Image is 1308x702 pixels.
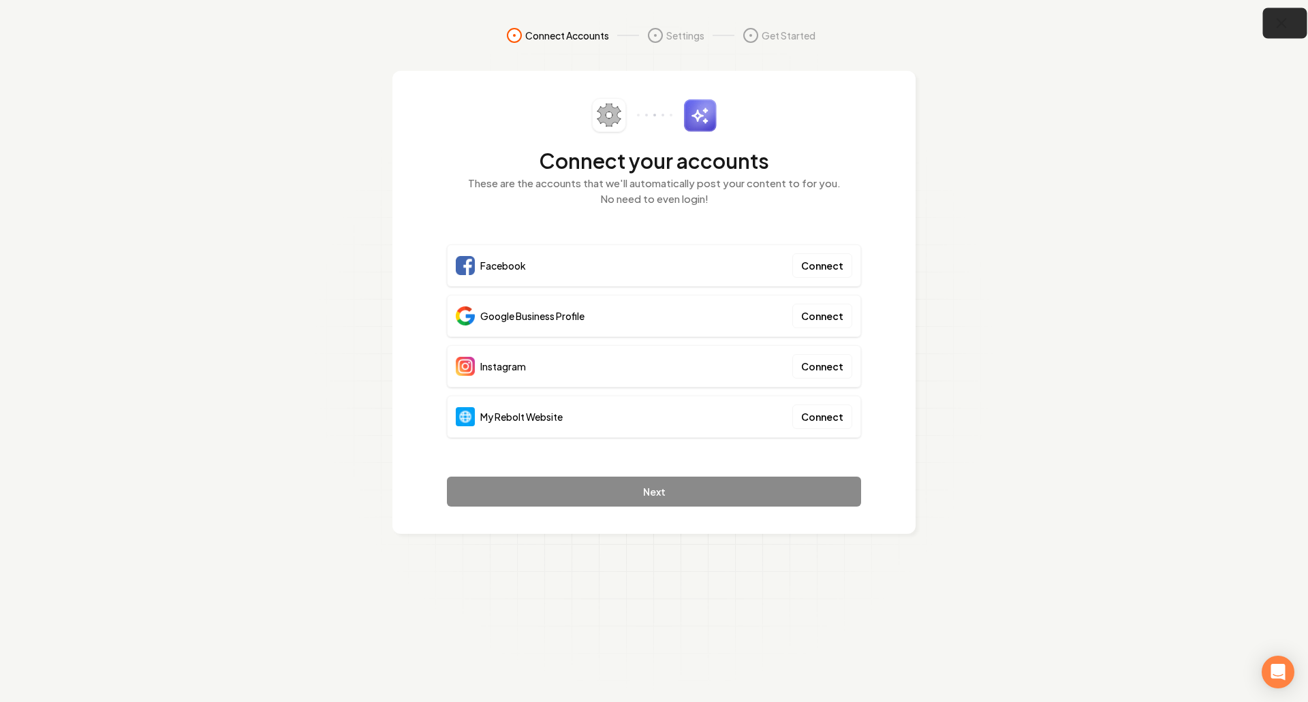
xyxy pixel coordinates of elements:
[480,259,526,272] span: Facebook
[456,357,475,376] img: Instagram
[683,99,717,132] img: sparkles.svg
[1262,656,1294,688] div: Open Intercom Messenger
[666,29,704,42] span: Settings
[447,148,861,173] h2: Connect your accounts
[525,29,609,42] span: Connect Accounts
[637,114,672,116] img: connector-dots.svg
[792,354,852,379] button: Connect
[792,253,852,278] button: Connect
[762,29,815,42] span: Get Started
[480,410,563,424] span: My Rebolt Website
[447,176,861,206] p: These are the accounts that we'll automatically post your content to for you. No need to even login!
[456,407,475,426] img: Website
[792,304,852,328] button: Connect
[480,360,526,373] span: Instagram
[456,306,475,325] img: Google
[456,256,475,275] img: Facebook
[792,404,852,429] button: Connect
[480,309,585,323] span: Google Business Profile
